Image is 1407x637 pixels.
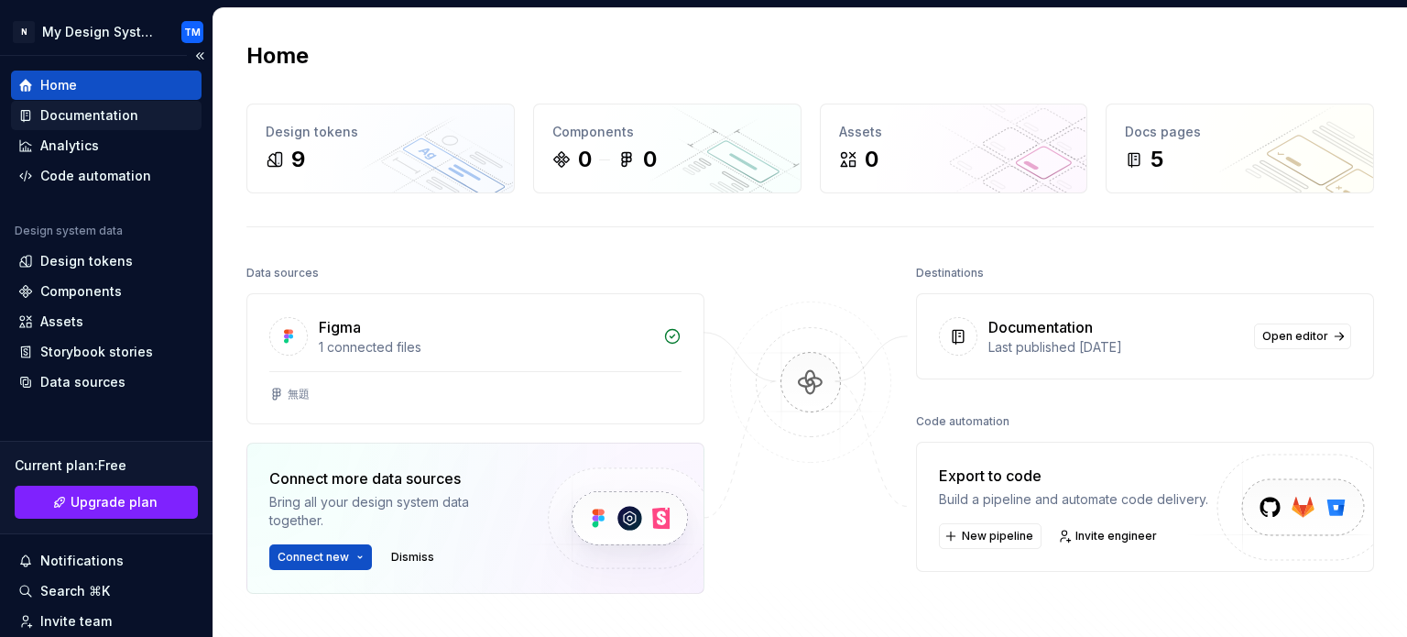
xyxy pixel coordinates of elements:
div: Search ⌘K [40,582,110,600]
a: Design tokens [11,247,202,276]
div: Code automation [40,167,151,185]
a: Invite engineer [1053,523,1165,549]
a: Upgrade plan [15,486,198,519]
div: Export to code [939,465,1208,487]
div: My Design System [42,23,159,41]
a: Components00 [533,104,802,193]
button: Notifications [11,546,202,576]
div: TM [184,25,201,39]
div: Data sources [40,373,125,391]
button: Search ⌘K [11,577,202,606]
div: Documentation [988,316,1093,338]
a: Invite team [11,607,202,636]
div: Figma [319,316,361,338]
span: Open editor [1262,329,1328,344]
span: Dismiss [391,550,434,565]
div: Documentation [40,106,138,125]
div: Bring all your design system data together. [269,493,517,530]
a: Figma1 connected files無題 [246,293,704,424]
a: Open editor [1254,324,1351,349]
div: Invite team [40,612,112,631]
span: Upgrade plan [71,493,158,511]
span: New pipeline [962,529,1033,544]
a: Components [11,277,202,306]
div: Last published [DATE] [988,338,1243,357]
div: 0 [865,145,878,174]
h2: Home [246,41,309,71]
span: Connect new [278,550,349,565]
a: Documentation [11,101,202,130]
a: Home [11,71,202,100]
span: Invite engineer [1075,529,1157,544]
a: Assets0 [820,104,1088,193]
div: Storybook stories [40,343,153,361]
div: 5 [1151,145,1163,174]
div: 9 [291,145,305,174]
a: Design tokens9 [246,104,515,193]
div: Build a pipeline and automate code delivery. [939,490,1208,509]
div: Components [552,123,782,141]
a: Analytics [11,131,202,160]
a: Docs pages5 [1106,104,1374,193]
div: Notifications [40,552,124,570]
div: 0 [643,145,657,174]
a: Storybook stories [11,337,202,367]
div: Design tokens [40,252,133,270]
div: 無題 [288,387,310,401]
div: 0 [578,145,592,174]
div: Destinations [916,260,984,286]
div: 1 connected files [319,338,652,357]
a: Code automation [11,161,202,191]
div: Docs pages [1125,123,1355,141]
div: Analytics [40,137,99,155]
a: Data sources [11,368,202,397]
div: Assets [839,123,1069,141]
div: Data sources [246,260,319,286]
div: Design system data [15,224,123,238]
div: Components [40,282,122,301]
button: NMy Design SystemTM [4,12,209,51]
button: Dismiss [383,544,442,570]
button: Connect new [269,544,372,570]
div: Design tokens [266,123,496,141]
div: Home [40,76,77,94]
div: Current plan : Free [15,456,198,475]
div: Assets [40,313,83,331]
button: New pipeline [939,523,1042,549]
a: Assets [11,307,202,336]
div: Connect more data sources [269,467,517,489]
button: Collapse sidebar [187,43,213,69]
div: Code automation [916,409,1009,434]
div: N [13,21,35,43]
